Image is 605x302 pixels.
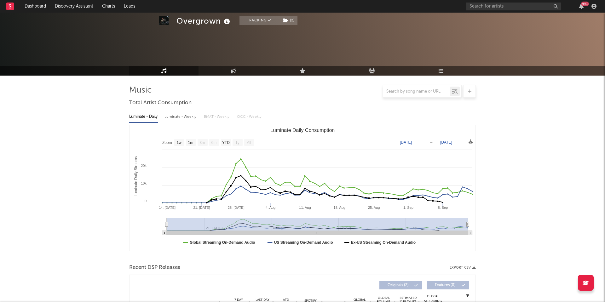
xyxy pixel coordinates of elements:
text: US Streaming On-Demand Audio [274,240,333,245]
text: 1y [235,140,239,145]
text: 8. Sep [438,206,448,209]
div: Luminate - Weekly [164,111,198,122]
input: Search by song name or URL [383,89,450,94]
button: Tracking [239,16,279,25]
text: 25. Aug [368,206,380,209]
text: 1m [188,140,193,145]
text: [DATE] [400,140,412,145]
text: 28. [DATE] [228,206,245,209]
span: ( 2 ) [279,16,298,25]
text: 1. Sep [403,206,413,209]
text: 1w [177,140,182,145]
text: 0 [145,199,147,203]
text: 6m [211,140,217,145]
text: 14. [DATE] [159,206,176,209]
button: Features(0) [427,281,469,289]
text: Luminate Daily Streams [134,156,138,196]
text: 11. Aug [299,206,311,209]
text: Global Streaming On-Demand Audio [190,240,255,245]
button: Originals(2) [379,281,422,289]
span: Recent DSP Releases [129,264,180,271]
button: 99+ [579,4,584,9]
text: YTD [222,140,230,145]
text: All [247,140,251,145]
text: [DATE] [440,140,452,145]
text: 10k [141,181,147,185]
text: 20k [141,164,147,168]
text: 4. Aug [266,206,275,209]
text: Zoom [162,140,172,145]
text: 18. Aug [334,206,345,209]
button: (2) [279,16,297,25]
text: → [429,140,433,145]
text: Ex-US Streaming On-Demand Audio [351,240,416,245]
input: Search for artists [466,3,561,10]
text: 3m [200,140,205,145]
div: Overgrown [176,16,232,26]
span: Features ( 0 ) [431,283,460,287]
svg: Luminate Daily Consumption [130,125,475,251]
text: 21. [DATE] [193,206,210,209]
button: Export CSV [450,266,476,270]
div: Luminate - Daily [129,111,158,122]
div: 99 + [581,2,589,6]
span: Total Artist Consumption [129,99,192,107]
span: Originals ( 2 ) [383,283,412,287]
text: Luminate Daily Consumption [270,128,335,133]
